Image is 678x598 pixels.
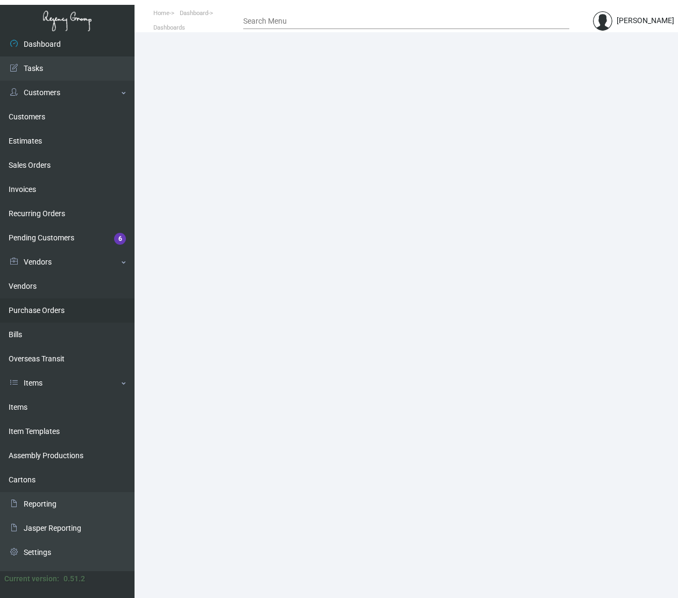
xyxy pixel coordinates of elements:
[593,11,612,31] img: admin@bootstrapmaster.com
[153,24,185,31] span: Dashboards
[180,10,208,17] span: Dashboard
[63,573,85,585] div: 0.51.2
[617,15,674,26] div: [PERSON_NAME]
[4,573,59,585] div: Current version:
[153,10,169,17] span: Home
